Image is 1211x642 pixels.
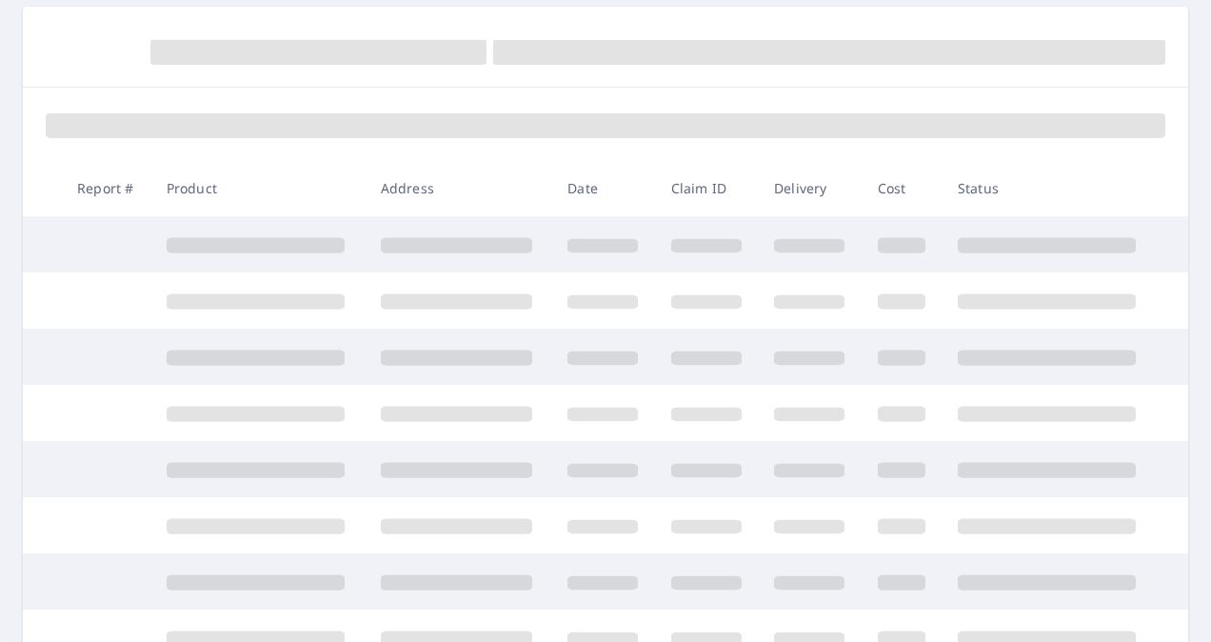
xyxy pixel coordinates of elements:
th: Report # [62,160,151,216]
th: Delivery [759,160,862,216]
th: Claim ID [656,160,759,216]
th: Cost [863,160,943,216]
th: Address [366,160,552,216]
th: Status [943,160,1157,216]
th: Product [151,160,366,216]
th: Date [552,160,655,216]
